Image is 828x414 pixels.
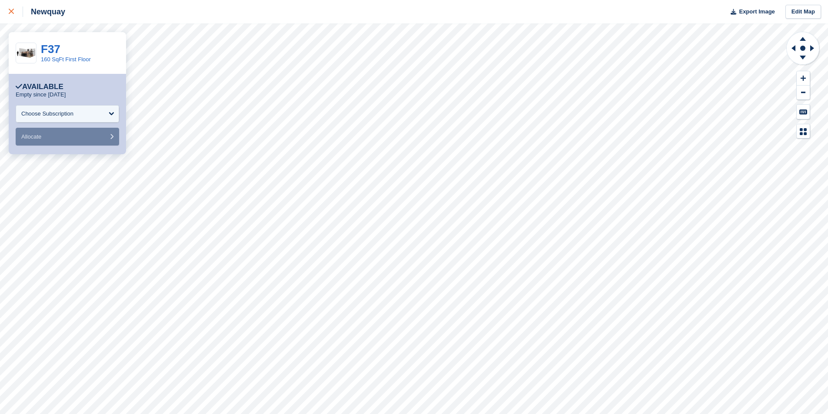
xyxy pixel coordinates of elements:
button: Zoom Out [797,86,810,100]
button: Export Image [725,5,775,19]
span: Allocate [21,133,41,140]
button: Keyboard Shortcuts [797,105,810,119]
img: 150-sqft-unit.jpg [16,46,36,61]
button: Zoom In [797,71,810,86]
button: Allocate [16,128,119,146]
p: Empty since [DATE] [16,91,66,98]
div: Choose Subscription [21,109,73,118]
div: Newquay [23,7,65,17]
a: F37 [41,43,60,56]
button: Map Legend [797,124,810,139]
a: 160 SqFt First Floor [41,56,91,63]
span: Export Image [739,7,775,16]
div: Available [16,83,63,91]
a: Edit Map [785,5,821,19]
